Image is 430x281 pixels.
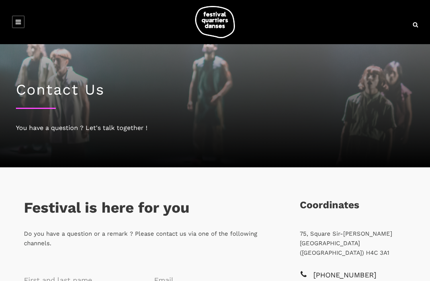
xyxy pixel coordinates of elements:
h1: Contact Us [16,81,414,99]
p: 75, Square Sir-[PERSON_NAME] [GEOGRAPHIC_DATA] ([GEOGRAPHIC_DATA]) H4C 3A1 [300,229,406,258]
h3: Festival is here for you [24,199,190,219]
p: Do you have a question or a remark ? Please contact us via one of the following channels. [24,229,268,248]
div: You have a question ? Let's talk together ! [16,123,414,133]
a: [PHONE_NUMBER] [313,271,376,279]
img: logo-fqd-med [195,6,235,38]
h3: Coordinates [300,199,359,219]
